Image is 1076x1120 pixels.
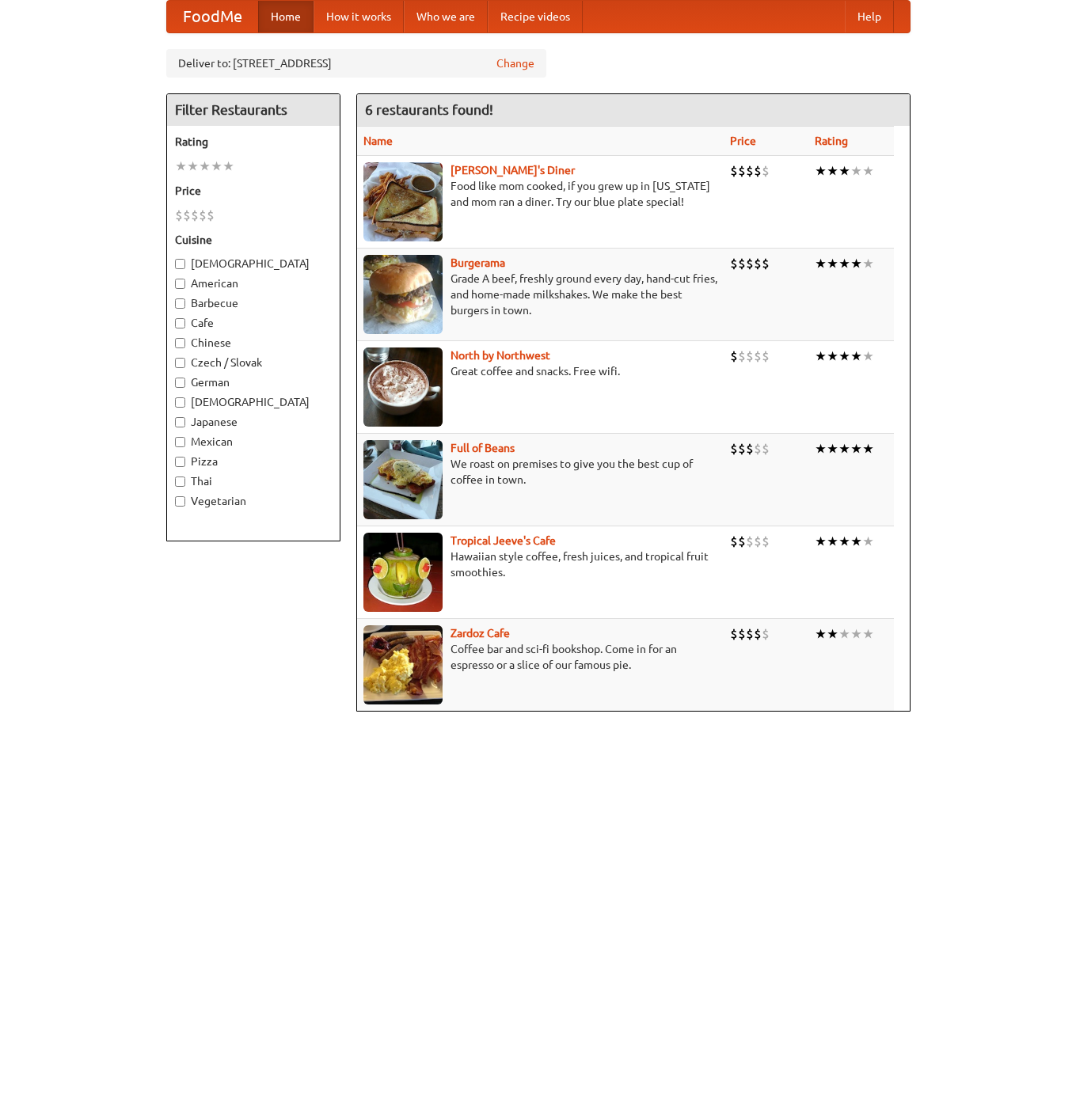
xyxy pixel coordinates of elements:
[738,533,746,550] li: $
[862,533,874,550] li: ★
[211,158,222,175] li: ★
[314,1,404,32] a: How it works
[451,534,556,547] a: Tropical Jeeve's Cafe
[827,625,838,643] li: ★
[199,207,207,224] li: $
[175,434,332,450] label: Mexican
[850,162,862,180] li: ★
[207,207,215,224] li: $
[845,1,894,32] a: Help
[175,374,332,390] label: German
[363,440,443,519] img: beans.jpg
[850,347,862,365] li: ★
[167,1,258,32] a: FoodMe
[363,625,443,704] img: zardoz.jpg
[175,437,185,447] input: Mexican
[746,440,754,457] li: $
[175,457,185,467] input: Pizza
[738,625,746,643] li: $
[838,255,850,272] li: ★
[175,275,332,291] label: American
[815,625,827,643] li: ★
[838,347,850,365] li: ★
[827,347,838,365] li: ★
[754,347,762,365] li: $
[175,295,332,311] label: Barbecue
[451,627,510,640] a: Zardoz Cafe
[175,207,183,224] li: $
[451,349,550,362] a: North by Northwest
[754,255,762,272] li: $
[762,533,770,550] li: $
[175,318,185,328] input: Cafe
[175,378,185,388] input: German
[827,255,838,272] li: ★
[730,255,738,272] li: $
[363,549,717,580] p: Hawaiian style coffee, fresh juices, and tropical fruit smoothies.
[363,162,443,241] img: sallys.jpg
[762,625,770,643] li: $
[175,473,332,489] label: Thai
[451,256,505,269] a: Burgerama
[746,255,754,272] li: $
[754,533,762,550] li: $
[730,162,738,180] li: $
[451,442,515,454] a: Full of Beans
[762,162,770,180] li: $
[850,255,862,272] li: ★
[363,347,443,427] img: north.jpg
[175,394,332,410] label: [DEMOGRAPHIC_DATA]
[730,440,738,457] li: $
[363,641,717,673] p: Coffee bar and sci-fi bookshop. Come in for an espresso or a slice of our famous pie.
[738,440,746,457] li: $
[175,298,185,309] input: Barbecue
[838,440,850,457] li: ★
[258,1,314,32] a: Home
[827,162,838,180] li: ★
[746,347,754,365] li: $
[175,358,185,368] input: Czech / Slovak
[404,1,488,32] a: Who we are
[730,347,738,365] li: $
[862,162,874,180] li: ★
[850,533,862,550] li: ★
[175,493,332,509] label: Vegetarian
[167,94,340,126] h4: Filter Restaurants
[850,440,862,457] li: ★
[175,335,332,351] label: Chinese
[166,49,546,78] div: Deliver to: [STREET_ADDRESS]
[175,338,185,348] input: Chinese
[175,414,332,430] label: Japanese
[451,164,575,177] a: [PERSON_NAME]'s Diner
[838,162,850,180] li: ★
[488,1,583,32] a: Recipe videos
[738,347,746,365] li: $
[850,625,862,643] li: ★
[815,533,827,550] li: ★
[199,158,211,175] li: ★
[175,256,332,271] label: [DEMOGRAPHIC_DATA]
[175,279,185,289] input: American
[175,134,332,150] h5: Rating
[815,135,848,147] a: Rating
[838,533,850,550] li: ★
[175,454,332,469] label: Pizza
[175,417,185,427] input: Japanese
[746,162,754,180] li: $
[862,347,874,365] li: ★
[827,533,838,550] li: ★
[862,440,874,457] li: ★
[175,496,185,507] input: Vegetarian
[754,440,762,457] li: $
[746,625,754,643] li: $
[363,255,443,334] img: burgerama.jpg
[838,625,850,643] li: ★
[815,347,827,365] li: ★
[175,315,332,331] label: Cafe
[762,255,770,272] li: $
[175,397,185,408] input: [DEMOGRAPHIC_DATA]
[862,625,874,643] li: ★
